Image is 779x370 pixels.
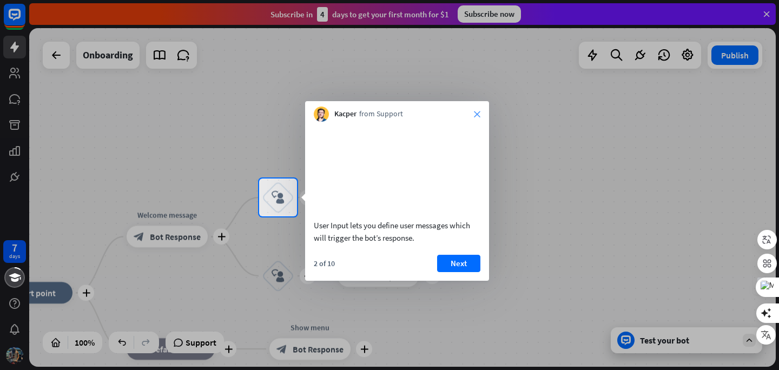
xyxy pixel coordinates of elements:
[272,191,285,204] i: block_user_input
[437,255,480,272] button: Next
[314,259,335,268] div: 2 of 10
[314,219,480,244] div: User Input lets you define user messages which will trigger the bot’s response.
[359,109,403,120] span: from Support
[9,4,41,37] button: Open LiveChat chat widget
[474,111,480,117] i: close
[334,109,357,120] span: Kacper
